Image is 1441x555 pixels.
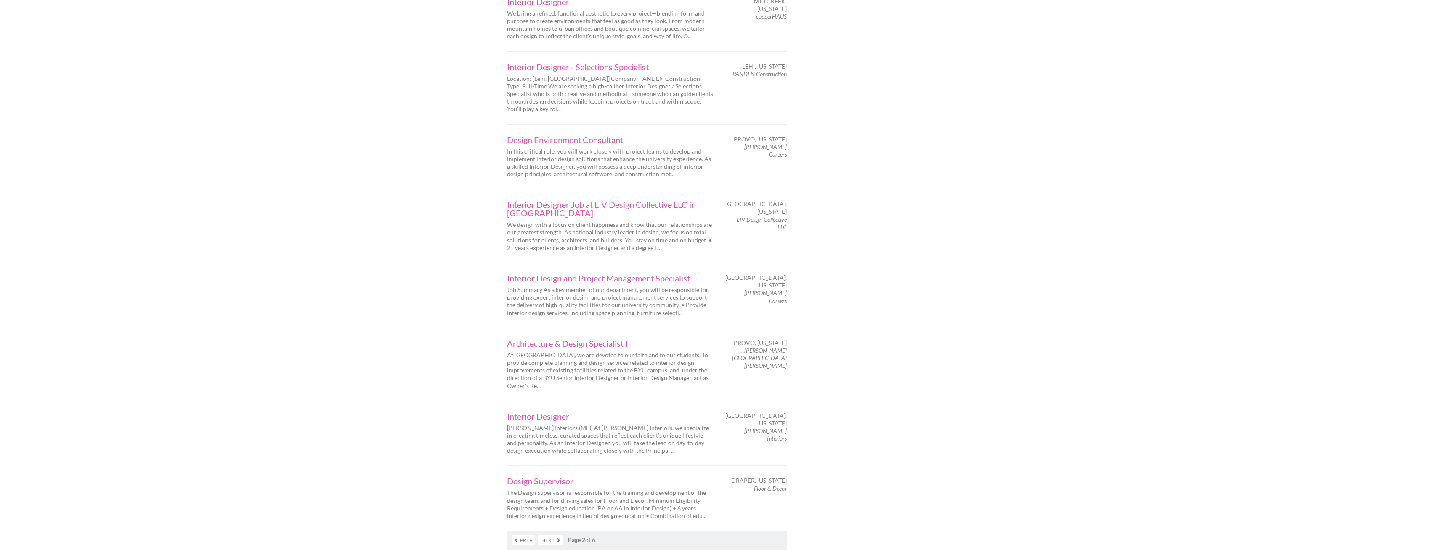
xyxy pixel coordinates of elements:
[507,286,713,317] p: Job Summary As a key member of our department, you will be responsible for providing expert inter...
[737,216,787,231] em: LIV Design Collective LLC
[507,339,713,348] a: Architecture & Design Specialist I
[512,535,535,545] a: Prev
[725,412,787,427] span: [GEOGRAPHIC_DATA], [US_STATE]
[507,489,713,520] p: The Design Supervisor is responsible for the training and development of the design team, and for...
[732,70,787,77] em: PANDEN Construction
[725,274,787,289] span: [GEOGRAPHIC_DATA], [US_STATE]
[507,135,713,144] a: Design Environment Consultant
[734,135,787,143] span: Provo, [US_STATE]
[507,351,713,390] p: At [GEOGRAPHIC_DATA], we are devoted to our faith and to our students. To provide complete planni...
[507,274,713,282] a: Interior Design and Project Management Specialist
[507,148,713,178] p: In this critical role, you will work closely with project teams to develop and implement interior...
[725,200,787,215] span: [GEOGRAPHIC_DATA], [US_STATE]
[507,10,713,40] p: We bring a refined, functional aesthetic to every project—blending form and purpose to create env...
[507,200,713,217] a: Interior Designer Job at LIV Design Collective LLC in [GEOGRAPHIC_DATA]
[507,412,713,420] a: Interior Designer
[507,531,787,550] nav: of 6
[744,143,787,158] em: [PERSON_NAME] Careers
[731,477,787,484] span: Draper, [US_STATE]
[507,75,713,113] p: Location: [Lehi, [GEOGRAPHIC_DATA]] Company: PANDEN Construction Type: Full-Time We are seeking a...
[568,536,585,543] strong: Page 2
[507,63,713,71] a: Interior Designer - Selections Specialist
[507,424,713,455] p: [PERSON_NAME] Interiors (MFI) At [PERSON_NAME] Interiors, we specialize in creating timeless, cur...
[742,63,787,70] span: Lehi, [US_STATE]
[538,535,563,545] a: Next
[744,427,787,442] em: [PERSON_NAME] Interiors
[734,339,787,347] span: Provo, [US_STATE]
[507,221,713,252] p: We design with a focus on client happiness and know that our relationships are our greatest stren...
[732,347,787,369] em: [PERSON_NAME][GEOGRAPHIC_DATA][PERSON_NAME]
[744,289,787,304] em: [PERSON_NAME] Careers
[507,477,713,485] a: Design Supervisor
[754,485,787,492] em: Floor & Decor
[756,13,787,20] em: copperHAUS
